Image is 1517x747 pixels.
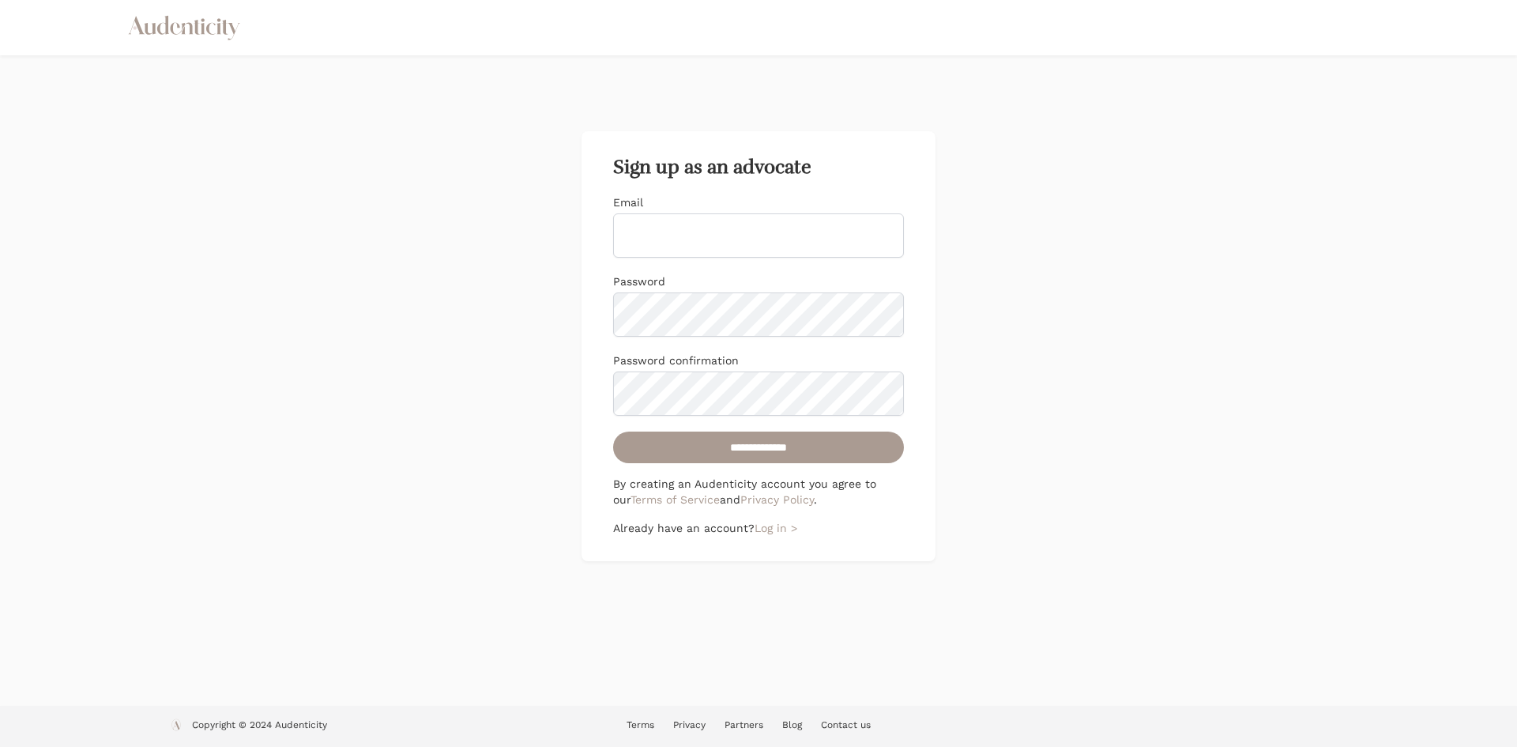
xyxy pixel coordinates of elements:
[613,476,904,507] p: By creating an Audenticity account you agree to our and .
[821,719,871,730] a: Contact us
[725,719,763,730] a: Partners
[613,196,643,209] label: Email
[613,354,739,367] label: Password confirmation
[740,493,814,506] a: Privacy Policy
[192,719,327,734] p: Copyright © 2024 Audenticity
[673,719,706,730] a: Privacy
[782,719,802,730] a: Blog
[613,520,904,536] p: Already have an account?
[755,522,797,534] a: Log in >
[613,275,665,288] label: Password
[613,157,904,179] h2: Sign up as an advocate
[627,719,654,730] a: Terms
[631,493,720,506] a: Terms of Service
